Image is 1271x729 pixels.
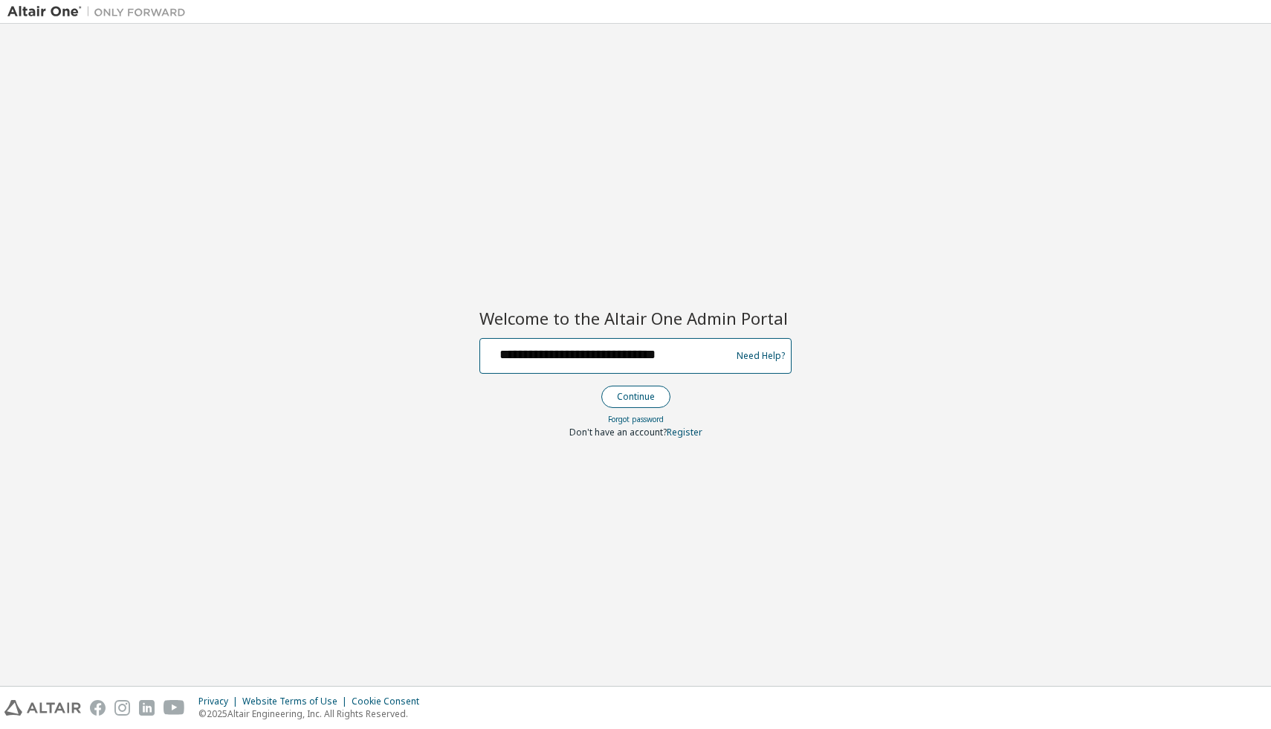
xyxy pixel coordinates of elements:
img: facebook.svg [90,700,106,716]
img: altair_logo.svg [4,700,81,716]
a: Register [667,426,702,438]
img: linkedin.svg [139,700,155,716]
div: Website Terms of Use [242,696,352,707]
img: Altair One [7,4,193,19]
img: instagram.svg [114,700,130,716]
a: Need Help? [737,355,785,356]
span: Don't have an account? [569,426,667,438]
button: Continue [601,386,670,408]
h2: Welcome to the Altair One Admin Portal [479,308,792,328]
a: Forgot password [608,414,664,424]
div: Privacy [198,696,242,707]
img: youtube.svg [164,700,185,716]
p: © 2025 Altair Engineering, Inc. All Rights Reserved. [198,707,428,720]
div: Cookie Consent [352,696,428,707]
